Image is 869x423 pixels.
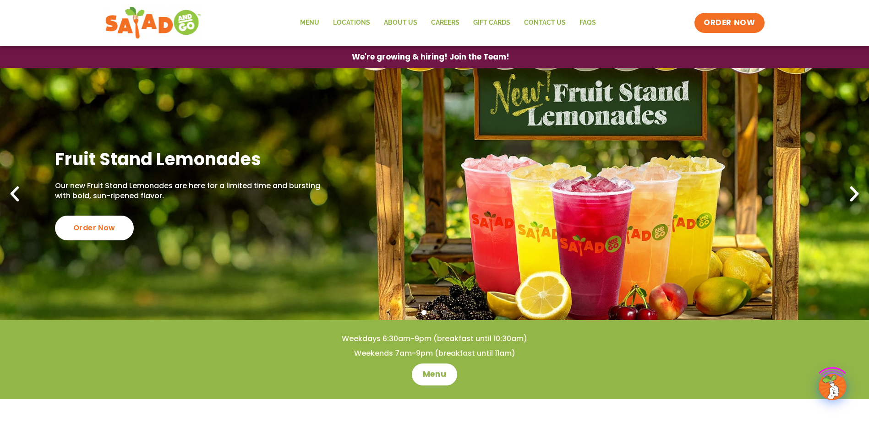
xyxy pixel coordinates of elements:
h2: Fruit Stand Lemonades [55,148,323,170]
a: We're growing & hiring! Join the Team! [338,46,523,68]
a: Locations [326,12,377,33]
span: We're growing & hiring! Join the Team! [352,53,509,61]
a: ORDER NOW [694,13,764,33]
a: Careers [424,12,466,33]
a: GIFT CARDS [466,12,517,33]
span: ORDER NOW [704,17,755,28]
img: new-SAG-logo-768×292 [105,5,202,41]
a: Menu [412,363,457,385]
div: Next slide [844,184,864,204]
a: Menu [293,12,326,33]
nav: Menu [293,12,603,33]
span: Go to slide 2 [432,310,437,315]
p: Our new Fruit Stand Lemonades are here for a limited time and bursting with bold, sun-ripened fla... [55,181,323,201]
div: Previous slide [5,184,25,204]
span: Go to slide 3 [443,310,448,315]
a: Contact Us [517,12,573,33]
a: About Us [377,12,424,33]
div: Order Now [55,216,134,240]
a: FAQs [573,12,603,33]
h4: Weekdays 6:30am-9pm (breakfast until 10:30am) [18,334,851,344]
span: Go to slide 1 [421,310,426,315]
h4: Weekends 7am-9pm (breakfast until 11am) [18,348,851,358]
span: Menu [423,369,446,380]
